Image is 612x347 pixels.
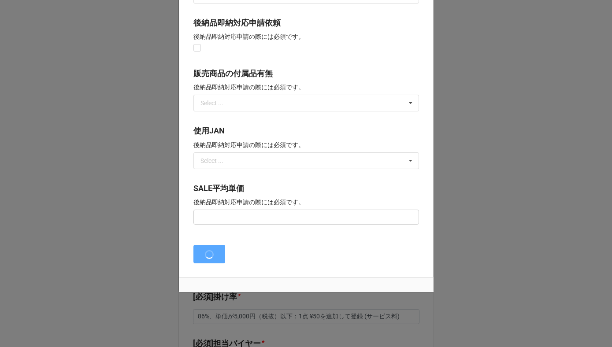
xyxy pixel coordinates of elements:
[193,182,244,195] label: SALE平均単価
[193,83,419,92] p: 後納品即納対応申請の際には必須です。
[200,100,223,106] div: Select ...
[193,32,419,41] p: 後納品即納対応申請の際には必須です。
[193,125,225,137] label: 使用JAN
[193,67,273,80] label: 販売商品の付属品有無
[193,198,419,207] p: 後納品即納対応申請の際には必須です。
[200,158,223,164] div: Select ...
[193,17,281,29] label: 後納品即納対応申請依頼
[193,140,419,149] p: 後納品即納対応申請の際には必須です。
